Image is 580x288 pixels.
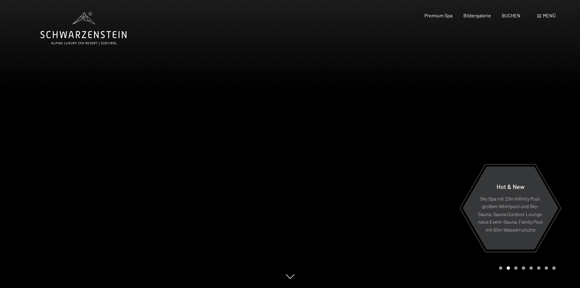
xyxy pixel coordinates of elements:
a: Bildergalerie [463,12,491,18]
a: Premium Spa [424,12,452,18]
span: Menü [543,12,556,18]
div: Carousel Page 2 (Current Slide) [507,266,510,270]
div: Carousel Page 3 [514,266,518,270]
div: Carousel Pagination [497,266,556,270]
div: Carousel Page 6 [537,266,540,270]
div: Carousel Page 1 [499,266,502,270]
span: Hot & New [497,183,525,190]
div: Carousel Page 5 [529,266,533,270]
p: Sky Spa mit 23m Infinity Pool, großem Whirlpool und Sky-Sauna, Sauna Outdoor Lounge, neue Event-S... [477,194,543,233]
a: BUCHEN [502,12,520,18]
div: Carousel Page 4 [522,266,525,270]
div: Carousel Page 8 [552,266,556,270]
div: Carousel Page 7 [545,266,548,270]
a: Hot & New Sky Spa mit 23m Infinity Pool, großem Whirlpool und Sky-Sauna, Sauna Outdoor Lounge, ne... [462,166,559,250]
